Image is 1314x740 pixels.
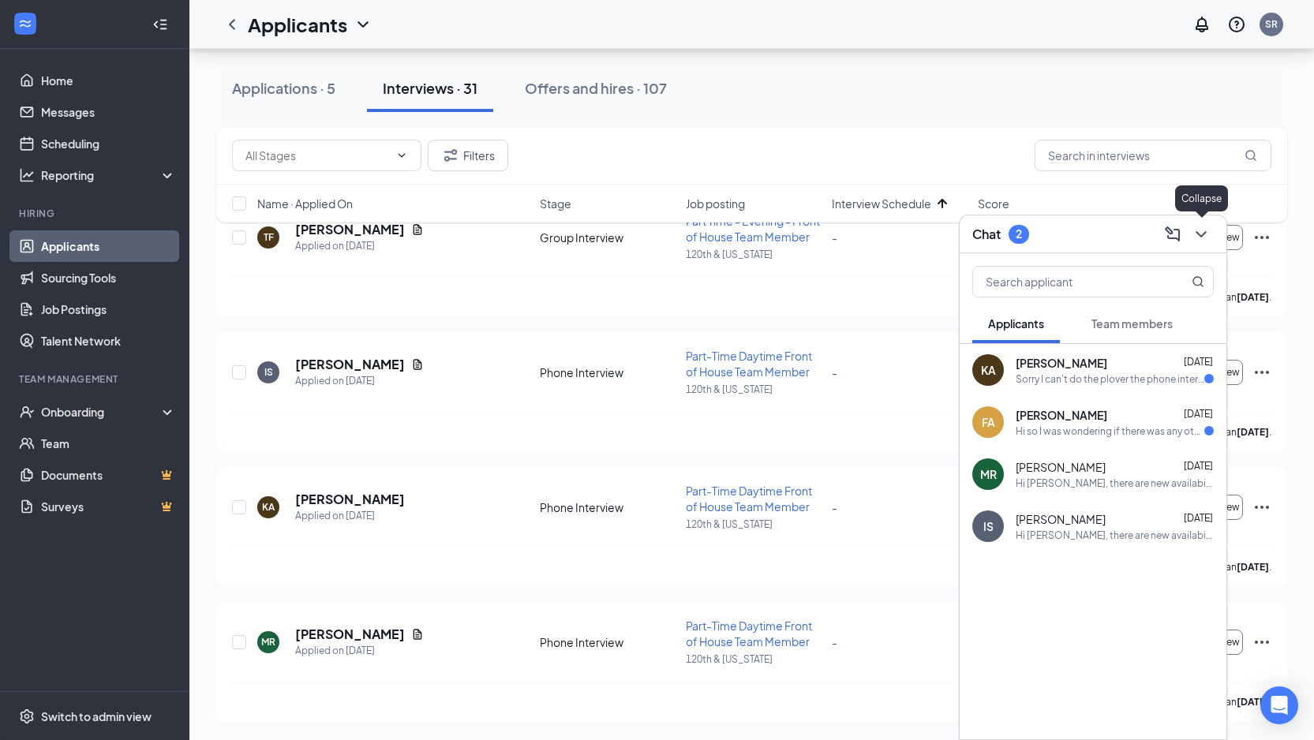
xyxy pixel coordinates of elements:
a: Talent Network [41,325,176,357]
button: Filter Filters [428,140,508,171]
span: Score [978,196,1009,211]
svg: UserCheck [19,404,35,420]
svg: Filter [441,146,460,165]
svg: Ellipses [1252,633,1271,652]
span: [DATE] [1184,512,1213,524]
svg: Notifications [1192,15,1211,34]
div: IS [983,518,994,534]
a: DocumentsCrown [41,459,176,491]
span: - [832,635,837,649]
button: ChevronDown [1189,222,1214,247]
h5: [PERSON_NAME] [295,356,405,373]
svg: ChevronDown [354,15,372,34]
div: Reporting [41,167,177,183]
p: 120th & [US_STATE] [686,652,822,666]
a: Home [41,65,176,96]
svg: ComposeMessage [1163,225,1182,244]
div: MR [261,635,275,648]
svg: Document [411,628,424,641]
input: Search applicant [973,267,1160,297]
div: IS [264,365,273,379]
div: Open Intercom Messenger [1260,686,1298,724]
div: Switch to admin view [41,708,152,724]
span: Team members [1091,316,1173,331]
span: - [832,365,837,379]
span: Applicants [988,316,1044,331]
svg: ChevronDown [395,149,408,162]
p: 120th & [US_STATE] [686,248,822,261]
a: SurveysCrown [41,491,176,522]
div: SR [1265,17,1278,31]
b: [DATE] [1237,426,1269,438]
span: [PERSON_NAME] [1016,459,1106,475]
svg: ChevronLeft [223,15,241,34]
span: Interview Schedule [832,196,931,211]
svg: Document [411,358,424,371]
div: Hiring [19,207,173,220]
div: Collapse [1175,185,1228,211]
div: Hi so I was wondering if there was any other days or times available to pick from as I can see th... [1016,424,1204,438]
div: Applications · 5 [232,78,335,98]
div: KA [981,362,996,378]
div: Hi [PERSON_NAME], there are new availabilities for an interview. This is a reminder to schedule y... [1016,477,1214,490]
span: - [832,500,837,514]
svg: ChevronDown [1192,225,1211,244]
h5: [PERSON_NAME] [295,491,405,508]
div: Hi [PERSON_NAME], there are new availabilities for an interview. This is a reminder to schedule y... [1016,529,1214,542]
span: [PERSON_NAME] [1016,511,1106,527]
div: FA [982,414,995,430]
div: MR [980,466,997,482]
input: Search in interviews [1035,140,1271,171]
span: [DATE] [1184,460,1213,472]
h5: [PERSON_NAME] [295,626,405,643]
a: Job Postings [41,293,176,325]
div: Applied on [DATE] [295,238,424,254]
div: Phone Interview [540,364,676,380]
svg: Analysis [19,167,35,183]
span: Job posting [686,196,745,211]
svg: Ellipses [1252,363,1271,382]
div: KA [262,500,275,514]
div: Interviews · 31 [383,78,477,98]
svg: MagnifyingGlass [1245,149,1257,162]
div: Team Management [19,372,173,386]
span: Part-Time Daytime Front of House Team Member [686,349,812,379]
div: Applied on [DATE] [295,508,405,524]
svg: Ellipses [1252,498,1271,517]
span: - [832,230,837,245]
a: Scheduling [41,128,176,159]
svg: WorkstreamLogo [17,16,33,32]
p: 120th & [US_STATE] [686,518,822,531]
div: 2 [1016,227,1022,241]
svg: ArrowUp [933,194,952,213]
span: Stage [540,196,571,211]
a: Applicants [41,230,176,262]
span: [DATE] [1184,356,1213,368]
span: [PERSON_NAME] [1016,407,1107,423]
a: Sourcing Tools [41,262,176,293]
span: [PERSON_NAME] [1016,355,1107,371]
h1: Applicants [248,11,347,38]
div: Sorry I can't do the plover the phone interview I will be in school [1016,372,1204,386]
div: Onboarding [41,404,163,420]
a: Messages [41,96,176,128]
svg: MagnifyingGlass [1192,275,1204,288]
b: [DATE] [1237,561,1269,573]
span: Part-Time Daytime Front of House Team Member [686,619,812,648]
svg: QuestionInfo [1227,15,1246,34]
div: Phone Interview [540,634,676,650]
div: Applied on [DATE] [295,373,424,389]
div: Applied on [DATE] [295,643,424,659]
svg: Collapse [152,17,168,32]
svg: Settings [19,708,35,724]
p: 120th & [US_STATE] [686,383,822,396]
span: Part-Time Daytime Front of House Team Member [686,484,812,514]
h3: Chat [972,226,1001,243]
span: [DATE] [1184,408,1213,420]
a: Team [41,428,176,459]
div: Offers and hires · 107 [525,78,667,98]
span: Name · Applied On [257,196,353,211]
button: ComposeMessage [1160,222,1185,247]
div: Phone Interview [540,499,676,515]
